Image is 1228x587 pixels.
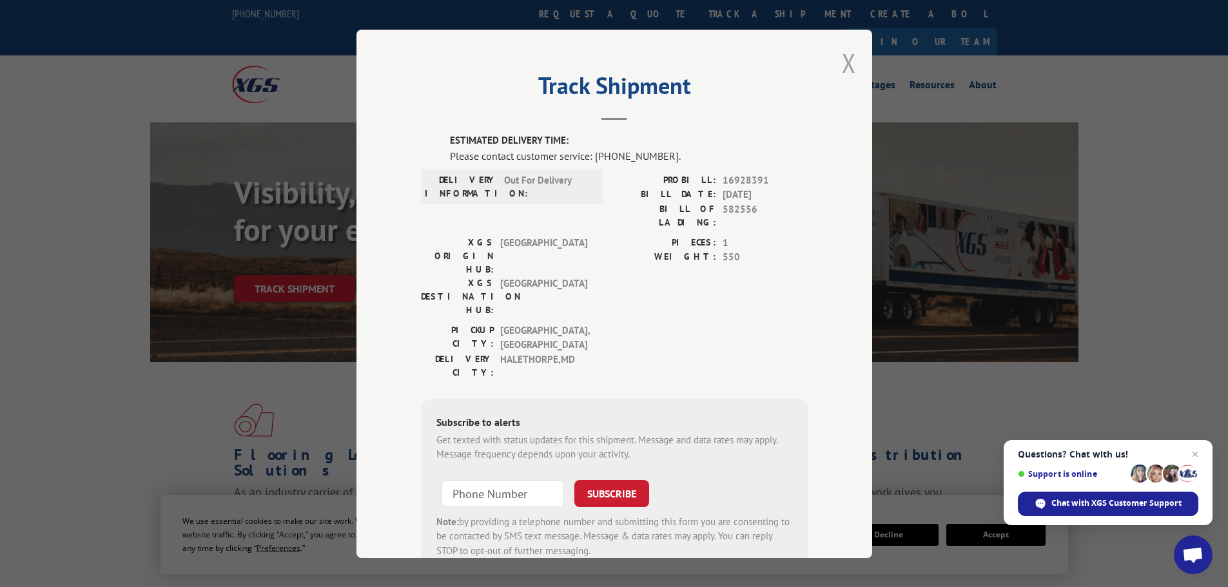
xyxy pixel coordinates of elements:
div: Chat with XGS Customer Support [1018,492,1198,516]
label: XGS DESTINATION HUB: [421,276,494,316]
div: Please contact customer service: [PHONE_NUMBER]. [450,148,808,163]
label: ESTIMATED DELIVERY TIME: [450,133,808,148]
label: BILL DATE: [614,188,716,202]
span: [GEOGRAPHIC_DATA] [500,276,587,316]
div: by providing a telephone number and submitting this form you are consenting to be contacted by SM... [436,514,792,558]
span: [DATE] [723,188,808,202]
span: Close chat [1187,447,1203,462]
strong: Note: [436,515,459,527]
label: PICKUP CITY: [421,323,494,352]
div: Get texted with status updates for this shipment. Message and data rates may apply. Message frequ... [436,432,792,461]
span: Out For Delivery [504,173,591,200]
label: BILL OF LADING: [614,202,716,229]
span: 582556 [723,202,808,229]
span: 1 [723,235,808,250]
label: DELIVERY INFORMATION: [425,173,498,200]
span: 16928391 [723,173,808,188]
button: Close modal [842,46,856,80]
button: SUBSCRIBE [574,479,649,506]
div: Subscribe to alerts [436,414,792,432]
label: XGS ORIGIN HUB: [421,235,494,276]
h2: Track Shipment [421,77,808,101]
span: Questions? Chat with us! [1018,449,1198,459]
label: PROBILL: [614,173,716,188]
span: Support is online [1018,469,1126,479]
span: HALETHORPE , MD [500,352,587,379]
label: DELIVERY CITY: [421,352,494,379]
input: Phone Number [442,479,564,506]
span: 550 [723,250,808,265]
span: [GEOGRAPHIC_DATA] [500,235,587,276]
span: Chat with XGS Customer Support [1051,497,1182,509]
div: Open chat [1174,535,1213,574]
label: PIECES: [614,235,716,250]
span: [GEOGRAPHIC_DATA] , [GEOGRAPHIC_DATA] [500,323,587,352]
label: WEIGHT: [614,250,716,265]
